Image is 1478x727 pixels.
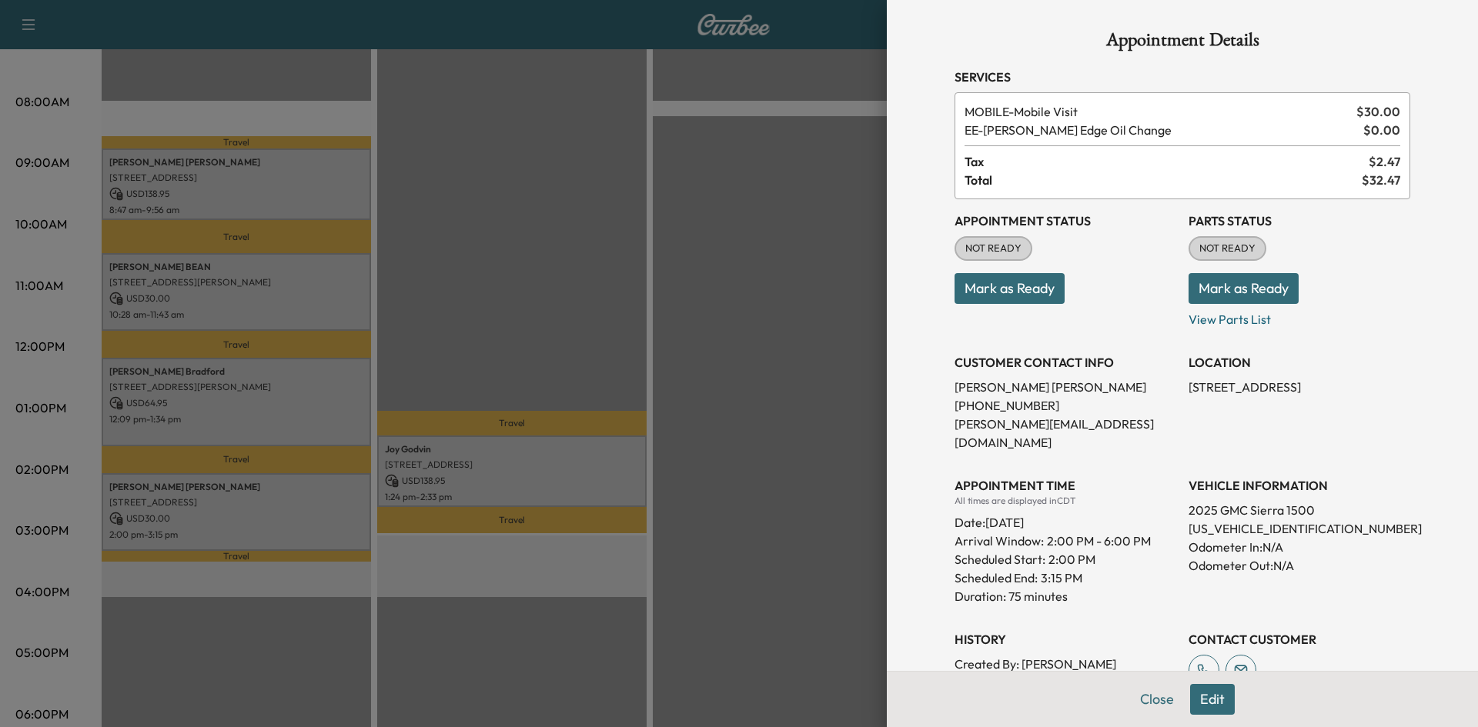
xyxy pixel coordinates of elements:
[1369,152,1400,171] span: $ 2.47
[1041,569,1082,587] p: 3:15 PM
[955,68,1410,86] h3: Services
[1190,241,1265,256] span: NOT READY
[955,655,1176,673] p: Created By : [PERSON_NAME]
[955,396,1176,415] p: [PHONE_NUMBER]
[955,212,1176,230] h3: Appointment Status
[1189,273,1299,304] button: Mark as Ready
[1189,519,1410,538] p: [US_VEHICLE_IDENTIFICATION_NUMBER]
[955,415,1176,452] p: [PERSON_NAME][EMAIL_ADDRESS][DOMAIN_NAME]
[955,587,1176,605] p: Duration: 75 minutes
[1189,378,1410,396] p: [STREET_ADDRESS]
[1189,538,1410,556] p: Odometer In: N/A
[955,507,1176,532] div: Date: [DATE]
[965,102,1350,121] span: Mobile Visit
[965,121,1357,139] span: Ewing Edge Oil Change
[1189,476,1410,495] h3: VEHICLE INFORMATION
[1356,102,1400,121] span: $ 30.00
[965,152,1369,171] span: Tax
[965,171,1362,189] span: Total
[955,630,1176,649] h3: History
[955,476,1176,495] h3: APPOINTMENT TIME
[955,495,1176,507] div: All times are displayed in CDT
[1047,532,1151,550] span: 2:00 PM - 6:00 PM
[1189,556,1410,575] p: Odometer Out: N/A
[955,31,1410,55] h1: Appointment Details
[1189,353,1410,372] h3: LOCATION
[955,550,1045,569] p: Scheduled Start:
[955,532,1176,550] p: Arrival Window:
[955,273,1065,304] button: Mark as Ready
[1190,684,1235,715] button: Edit
[1362,171,1400,189] span: $ 32.47
[1189,501,1410,519] p: 2025 GMC Sierra 1500
[1048,550,1095,569] p: 2:00 PM
[956,241,1031,256] span: NOT READY
[1189,630,1410,649] h3: CONTACT CUSTOMER
[1189,212,1410,230] h3: Parts Status
[955,569,1038,587] p: Scheduled End:
[1189,304,1410,328] p: View Parts List
[955,353,1176,372] h3: CUSTOMER CONTACT INFO
[1130,684,1184,715] button: Close
[1363,121,1400,139] span: $ 0.00
[955,378,1176,396] p: [PERSON_NAME] [PERSON_NAME]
